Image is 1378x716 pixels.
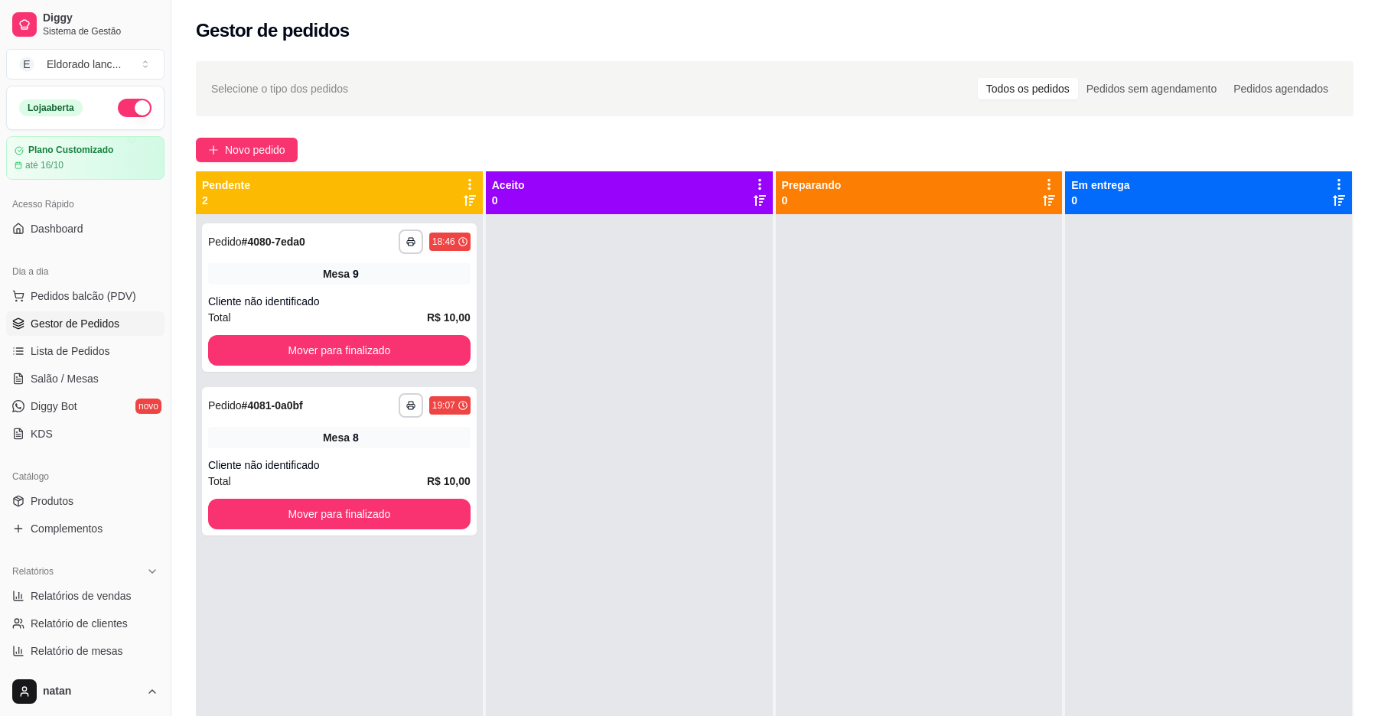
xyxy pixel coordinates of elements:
span: Selecione o tipo dos pedidos [211,80,348,97]
div: Cliente não identificado [208,294,471,309]
article: até 16/10 [25,159,64,171]
a: Relatório de mesas [6,639,165,663]
span: Relatório de mesas [31,643,123,659]
span: Relatório de clientes [31,616,128,631]
a: DiggySistema de Gestão [6,6,165,43]
span: Relatórios [12,565,54,578]
span: Sistema de Gestão [43,25,158,37]
span: Total [208,309,231,326]
span: Lista de Pedidos [31,343,110,359]
p: Aceito [492,177,525,193]
span: Pedidos balcão (PDV) [31,288,136,304]
a: Relatório de clientes [6,611,165,636]
span: Diggy Bot [31,399,77,414]
strong: R$ 10,00 [427,475,471,487]
span: natan [43,685,140,698]
span: Gestor de Pedidos [31,316,119,331]
a: Plano Customizadoaté 16/10 [6,136,165,180]
a: Relatórios de vendas [6,584,165,608]
span: Relatórios de vendas [31,588,132,604]
div: Todos os pedidos [978,78,1078,99]
div: Acesso Rápido [6,192,165,216]
button: Mover para finalizado [208,499,471,529]
a: Diggy Botnovo [6,394,165,418]
button: Alterar Status [118,99,151,117]
div: 18:46 [432,236,455,248]
span: Novo pedido [225,142,285,158]
span: plus [208,145,219,155]
div: 9 [353,266,359,282]
p: Pendente [202,177,250,193]
strong: # 4081-0a0bf [242,399,303,412]
article: Plano Customizado [28,145,113,156]
p: 2 [202,193,250,208]
span: Produtos [31,493,73,509]
a: Relatório de fidelidadenovo [6,666,165,691]
a: Dashboard [6,216,165,241]
span: Pedido [208,236,242,248]
a: Lista de Pedidos [6,339,165,363]
span: Dashboard [31,221,83,236]
div: 19:07 [432,399,455,412]
span: Salão / Mesas [31,371,99,386]
a: Produtos [6,489,165,513]
span: Complementos [31,521,103,536]
span: E [19,57,34,72]
div: Cliente não identificado [208,457,471,473]
a: Complementos [6,516,165,541]
strong: # 4080-7eda0 [242,236,305,248]
p: 0 [492,193,525,208]
a: KDS [6,421,165,446]
span: Pedido [208,399,242,412]
div: Catálogo [6,464,165,489]
button: Pedidos balcão (PDV) [6,284,165,308]
button: Select a team [6,49,165,80]
div: 8 [353,430,359,445]
h2: Gestor de pedidos [196,18,350,43]
span: Diggy [43,11,158,25]
button: Mover para finalizado [208,335,471,366]
div: Pedidos agendados [1225,78,1337,99]
button: Novo pedido [196,138,298,162]
p: Preparando [782,177,842,193]
strong: R$ 10,00 [427,311,471,324]
span: KDS [31,426,53,441]
div: Pedidos sem agendamento [1078,78,1225,99]
p: 0 [1071,193,1129,208]
span: Mesa [323,430,350,445]
div: Loja aberta [19,99,83,116]
a: Salão / Mesas [6,366,165,391]
div: Eldorado lanc ... [47,57,121,72]
p: 0 [782,193,842,208]
span: Mesa [323,266,350,282]
button: natan [6,673,165,710]
a: Gestor de Pedidos [6,311,165,336]
span: Total [208,473,231,490]
p: Em entrega [1071,177,1129,193]
div: Dia a dia [6,259,165,284]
